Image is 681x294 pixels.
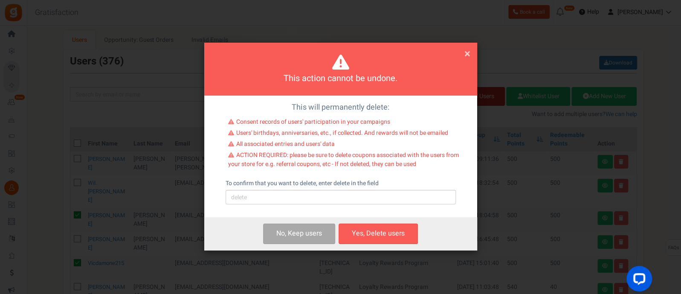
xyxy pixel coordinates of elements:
button: Yes, Delete users [339,224,418,244]
h4: This action cannot be undone. [215,73,467,85]
li: Consent records of users' participation in your campaigns [228,118,459,129]
input: delete [226,190,456,204]
label: To confirm that you want to delete, enter delete in the field [226,179,379,188]
span: × [464,46,470,62]
span: s [319,228,322,239]
p: This will permanently delete: [211,102,471,113]
button: No, Keep users [263,224,335,244]
li: Users' birthdays, anniversaries, etc., if collected. And rewards will not be emailed [228,129,459,140]
li: ACTION REQUIRED: please be sure to delete coupons associated with the users from your store for e... [228,151,459,171]
li: All associated entries and users' data [228,140,459,151]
